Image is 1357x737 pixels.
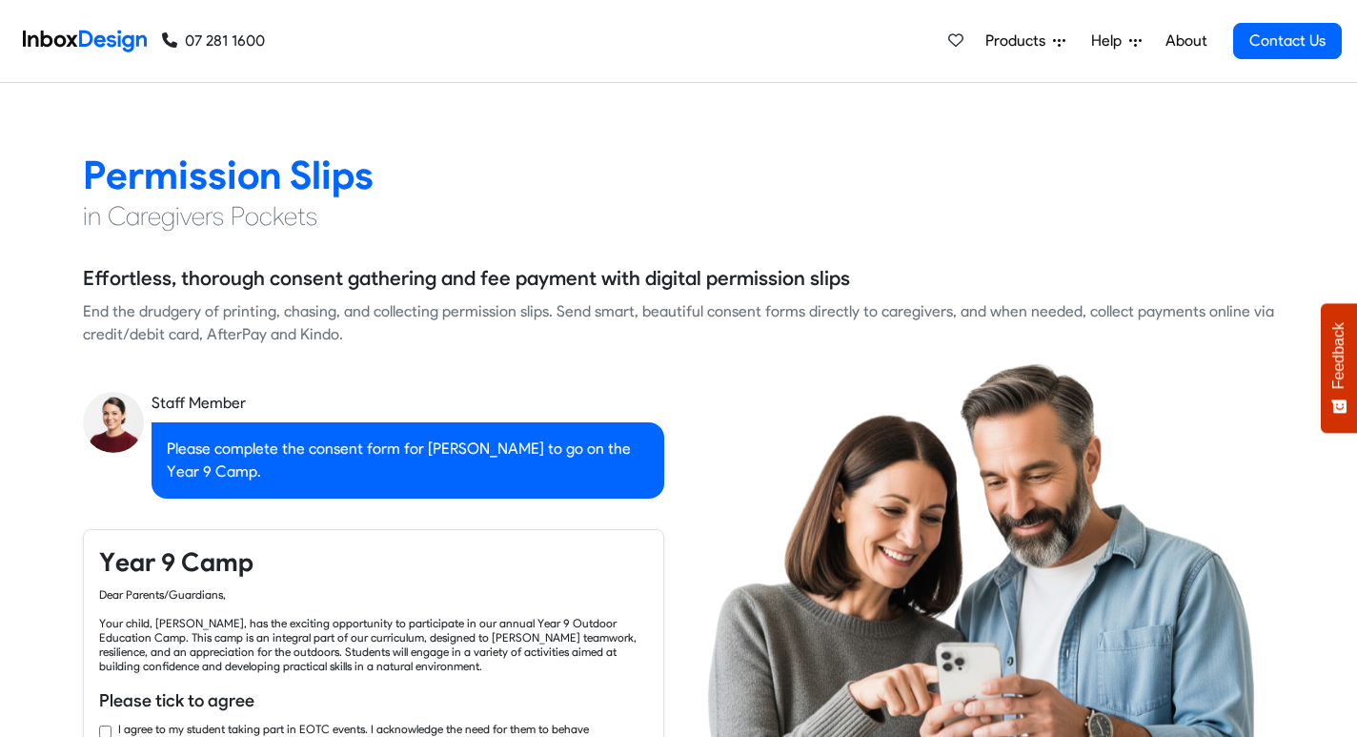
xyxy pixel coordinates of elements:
[83,300,1274,346] div: End the drudgery of printing, chasing, and collecting permission slips. Send smart, beautiful con...
[99,688,648,713] h6: Please tick to agree
[83,392,144,453] img: staff_avatar.png
[1330,322,1347,389] span: Feedback
[978,22,1073,60] a: Products
[1160,22,1212,60] a: About
[1091,30,1129,52] span: Help
[83,151,1274,199] h2: Permission Slips
[83,199,1274,234] h4: in Caregivers Pockets
[162,30,265,52] a: 07 281 1600
[985,30,1053,52] span: Products
[152,422,664,499] div: Please complete the consent form for [PERSON_NAME] to go on the Year 9 Camp.
[1321,303,1357,433] button: Feedback - Show survey
[99,587,648,673] div: Dear Parents/Guardians, Your child, [PERSON_NAME], has the exciting opportunity to participate in...
[83,264,850,293] h5: Effortless, thorough consent gathering and fee payment with digital permission slips
[1233,23,1342,59] a: Contact Us
[152,392,664,415] div: Staff Member
[1084,22,1149,60] a: Help
[99,545,648,580] h4: Year 9 Camp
